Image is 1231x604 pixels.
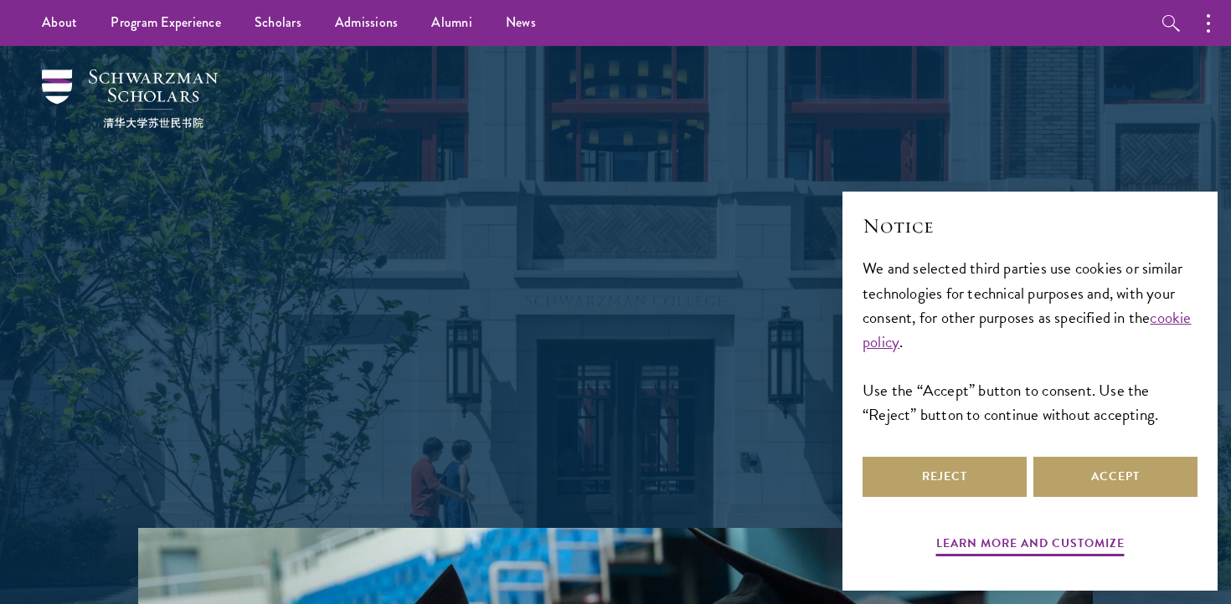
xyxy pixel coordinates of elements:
[863,305,1192,354] a: cookie policy
[863,457,1027,497] button: Reject
[863,256,1198,426] div: We and selected third parties use cookies or similar technologies for technical purposes and, wit...
[863,212,1198,240] h2: Notice
[936,533,1125,559] button: Learn more and customize
[42,69,218,128] img: Schwarzman Scholars
[1033,457,1198,497] button: Accept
